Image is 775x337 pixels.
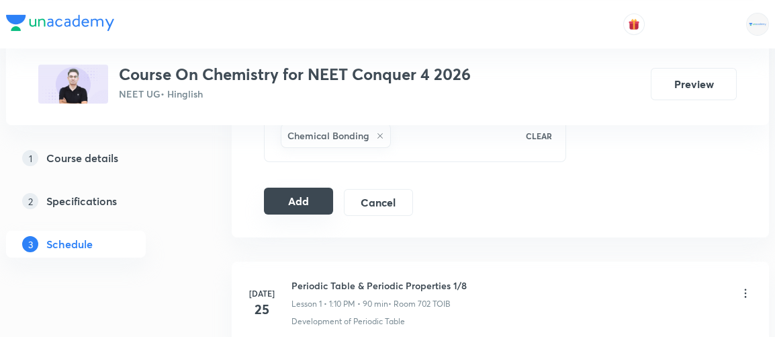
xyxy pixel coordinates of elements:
img: 76F725DE-07DB-4C96-A883-4117F921F4FE_plus.png [38,65,108,104]
p: Lesson 1 • 1:10 PM • 90 min [291,298,388,310]
p: 2 [22,193,38,209]
h6: [DATE] [248,287,275,299]
p: 3 [22,236,38,252]
p: Development of Periodic Table [291,315,405,328]
p: NEET UG • Hinglish [119,87,471,101]
a: Company Logo [6,15,114,34]
button: Add [264,188,333,215]
h5: Schedule [46,236,93,252]
img: Rahul Mishra [746,13,769,36]
h6: Chemical Bonding [287,128,369,143]
h6: Periodic Table & Periodic Properties 1/8 [291,278,467,293]
button: Cancel [344,189,413,216]
p: • Room 702 TOIB [388,298,451,310]
button: avatar [623,13,645,35]
button: Preview [651,68,737,100]
a: 1Course details [6,145,189,172]
img: Company Logo [6,15,114,31]
h5: Specifications [46,193,117,209]
img: avatar [628,18,640,30]
h4: 25 [248,299,275,320]
h5: Course details [46,150,118,166]
p: CLEAR [526,130,552,142]
h3: Course On Chemistry for NEET Conquer 4 2026 [119,65,471,84]
p: 1 [22,150,38,166]
a: 2Specifications [6,188,189,215]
